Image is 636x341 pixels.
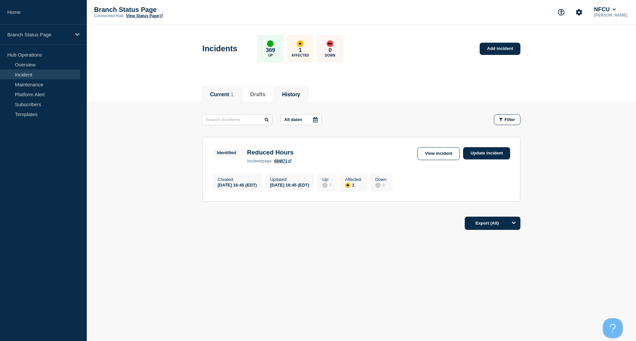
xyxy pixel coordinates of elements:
[282,92,300,98] button: History
[375,183,381,188] div: disabled
[281,114,322,125] button: All dates
[213,149,240,156] span: Identified
[284,117,302,122] p: All dates
[270,177,309,182] p: Updated :
[417,147,460,160] a: View incident
[322,182,332,188] div: 0
[345,182,362,188] div: 1
[247,159,272,163] p: page
[603,318,623,338] iframe: Help Scout Beacon - Open
[494,114,520,125] button: Filter
[322,183,328,188] div: disabled
[325,54,336,57] p: Down
[247,149,293,156] h3: Reduced Hours
[250,92,265,98] button: Drafts
[94,6,227,14] p: Branch Status Page
[94,14,124,18] p: Connected Hub
[7,32,71,37] p: Branch Status Page
[210,92,234,98] button: Current 1
[270,182,309,188] div: [DATE] 16:45 (EDT)
[274,159,291,163] a: 694671
[267,40,274,47] div: up
[504,117,515,122] span: Filter
[266,47,275,54] p: 369
[322,177,332,182] p: Up :
[126,14,163,18] a: View Status Page
[375,177,388,182] p: Down :
[507,217,520,230] button: Options
[299,47,302,54] p: 1
[218,182,257,188] div: [DATE] 16:45 (EDT)
[375,182,388,188] div: 0
[554,5,568,19] button: Support
[268,54,273,57] p: Up
[593,6,617,13] button: NFCU
[247,159,262,163] span: incident
[465,217,520,230] button: Export (All)
[297,40,303,47] div: affected
[480,43,520,55] a: Add incident
[291,54,309,57] p: Affected
[327,40,333,47] div: down
[202,44,237,53] h1: Incidents
[345,183,350,188] div: affected
[463,147,510,159] a: Update incident
[231,92,234,97] span: 1
[202,114,273,125] input: Search incidents
[218,177,257,182] p: Created :
[329,47,332,54] p: 0
[345,177,362,182] p: Affected :
[593,13,629,18] p: [PERSON_NAME]
[572,5,586,19] button: Account settings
